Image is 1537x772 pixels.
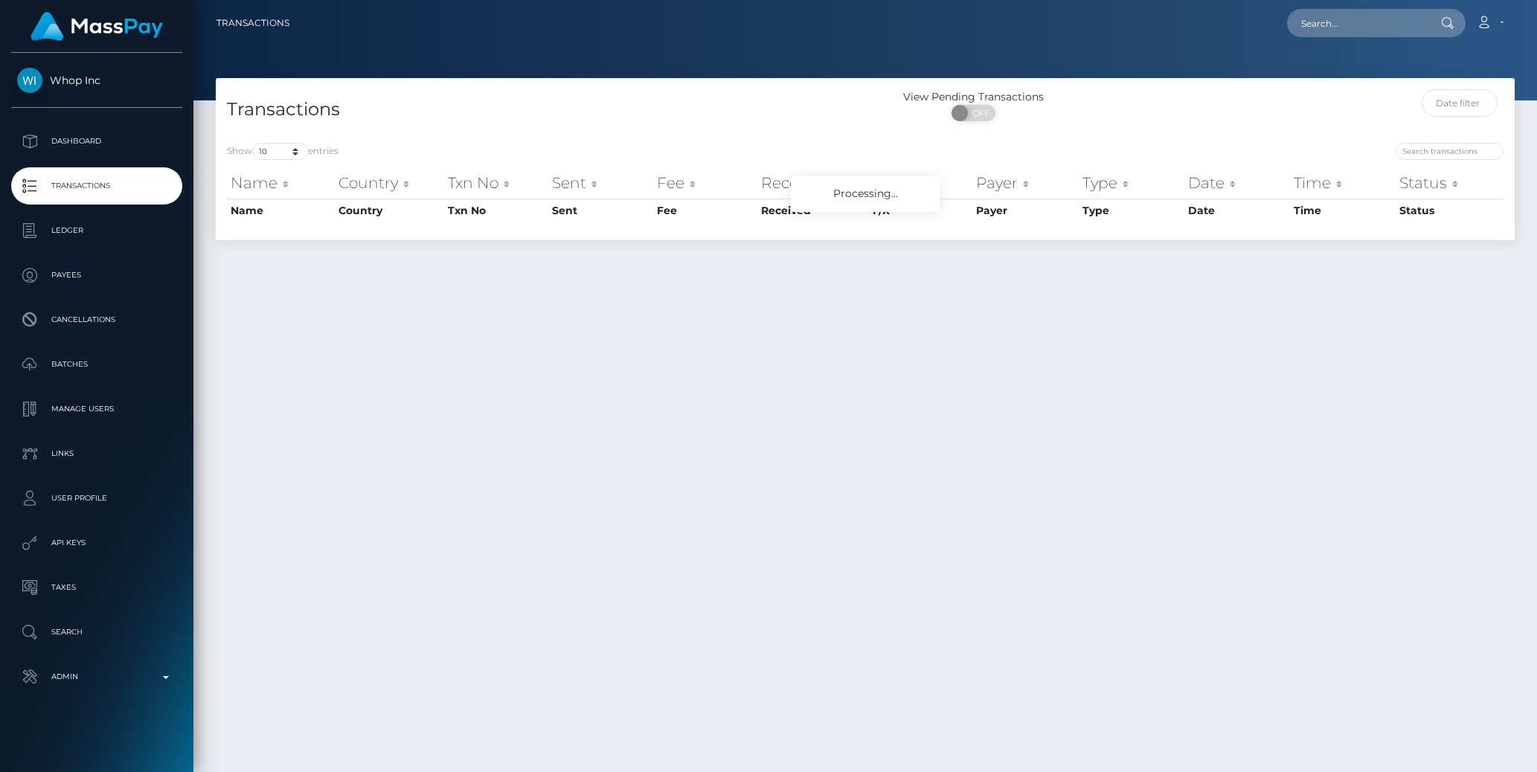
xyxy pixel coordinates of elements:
p: Batches [17,353,176,376]
p: Cancellations [17,309,176,331]
a: Cancellations [11,301,182,338]
p: API Keys [17,532,176,554]
p: User Profile [17,487,176,509]
a: Manage Users [11,390,182,428]
span: OFF [960,105,997,121]
a: API Keys [11,524,182,562]
th: Txn No [444,168,548,198]
th: Status [1396,168,1504,198]
a: Batches [11,346,182,383]
a: Links [11,435,182,472]
th: Payer [972,168,1079,198]
th: Date [1184,199,1290,222]
th: Fee [653,199,757,222]
input: Date filter [1422,89,1498,117]
th: Txn No [444,199,548,222]
th: Country [335,168,445,198]
a: Taxes [11,569,182,606]
p: Manage Users [17,398,176,420]
th: Payer [972,199,1079,222]
span: Whop Inc [11,74,182,87]
a: User Profile [11,480,182,517]
th: Sent [548,199,654,222]
a: Transactions [11,167,182,205]
th: Received [757,168,869,198]
label: Show entries [227,143,338,160]
img: MassPay Logo [31,12,163,41]
p: Payees [17,264,176,286]
th: Fee [653,168,757,198]
h4: Transactions [227,97,854,123]
input: Search... [1287,9,1427,37]
img: Whop Inc [17,68,42,93]
th: Time [1290,168,1396,198]
p: Links [17,443,176,465]
th: Time [1290,199,1396,222]
a: Payees [11,257,182,294]
p: Ledger [17,219,176,242]
p: Dashboard [17,130,176,152]
select: Showentries [252,143,308,160]
a: Admin [11,658,182,695]
th: Status [1396,199,1504,222]
a: Transactions [216,7,289,39]
input: Search transactions [1396,143,1504,160]
th: F/X [869,168,972,198]
th: Name [227,199,335,222]
th: Type [1079,199,1184,222]
div: Processing... [791,176,940,212]
th: Sent [548,168,654,198]
p: Search [17,621,176,643]
p: Admin [17,666,176,688]
a: Ledger [11,212,182,249]
th: Date [1184,168,1290,198]
p: Transactions [17,175,176,197]
th: Received [757,199,869,222]
a: Search [11,614,182,651]
th: Name [227,168,335,198]
div: View Pending Transactions [865,89,1082,105]
th: Country [335,199,445,222]
th: Type [1079,168,1184,198]
a: Dashboard [11,123,182,160]
p: Taxes [17,576,176,599]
